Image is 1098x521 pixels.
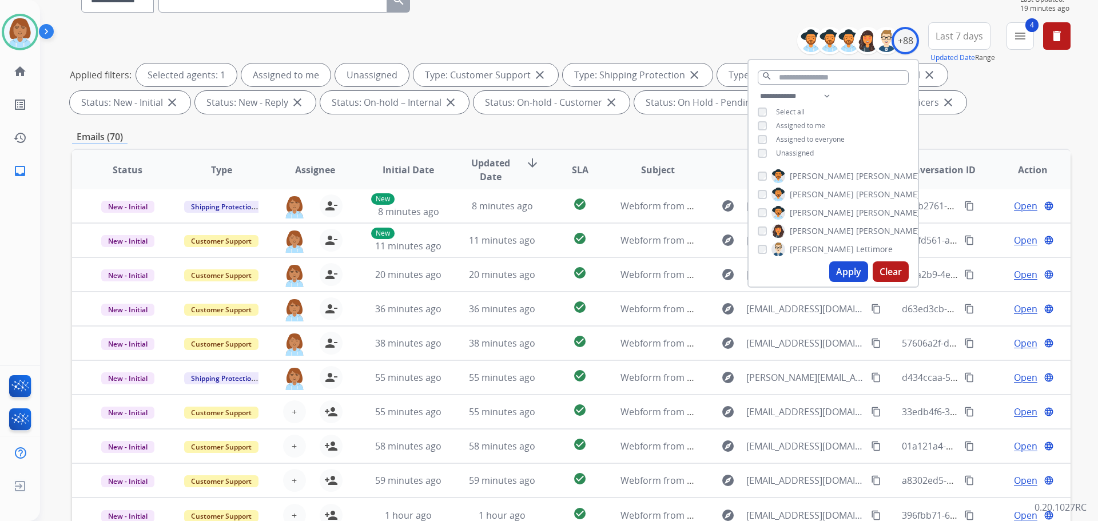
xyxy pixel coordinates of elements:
[620,440,880,452] span: Webform from [EMAIL_ADDRESS][DOMAIN_NAME] on [DATE]
[469,405,535,418] span: 55 minutes ago
[721,439,735,453] mat-icon: explore
[375,440,441,452] span: 58 minutes ago
[101,475,154,487] span: New - Initial
[324,233,338,247] mat-icon: person_remove
[721,336,735,350] mat-icon: explore
[1014,302,1037,316] span: Open
[1044,510,1054,520] mat-icon: language
[871,372,881,383] mat-icon: content_copy
[871,441,881,451] mat-icon: content_copy
[873,261,909,282] button: Clear
[902,440,1073,452] span: 01a121a4-3a32-4501-8dfa-4a73f080a0c5
[469,234,535,246] span: 11 minutes ago
[283,400,306,423] button: +
[573,232,587,245] mat-icon: check_circle
[469,303,535,315] span: 36 minutes ago
[573,507,587,520] mat-icon: check_circle
[776,148,814,158] span: Unassigned
[101,407,154,419] span: New - Initial
[1014,233,1037,247] span: Open
[620,474,880,487] span: Webform from [EMAIL_ADDRESS][DOMAIN_NAME] on [DATE]
[101,441,154,453] span: New - Initial
[324,336,338,350] mat-icon: person_remove
[165,96,179,109] mat-icon: close
[790,225,854,237] span: [PERSON_NAME]
[465,156,517,184] span: Updated Date
[101,304,154,316] span: New - Initial
[375,268,441,281] span: 20 minutes ago
[573,438,587,451] mat-icon: check_circle
[1020,4,1071,13] span: 19 minutes ago
[184,372,262,384] span: Shipping Protection
[776,107,805,117] span: Select all
[964,269,974,280] mat-icon: content_copy
[746,336,864,350] span: [EMAIL_ADDRESS][DOMAIN_NAME]
[1006,22,1034,50] button: 4
[1014,199,1037,213] span: Open
[721,405,735,419] mat-icon: explore
[1044,269,1054,280] mat-icon: language
[871,304,881,314] mat-icon: content_copy
[902,337,1077,349] span: 57606a2f-d03d-45cc-b9e6-0d14d51c9676
[1044,235,1054,245] mat-icon: language
[930,53,975,62] button: Updated Date
[383,163,434,177] span: Initial Date
[902,163,976,177] span: Conversation ID
[324,199,338,213] mat-icon: person_remove
[856,225,920,237] span: [PERSON_NAME]
[717,63,831,86] div: Type: Reguard CS
[1014,371,1037,384] span: Open
[70,91,190,114] div: Status: New - Initial
[324,439,338,453] mat-icon: person_add
[1014,474,1037,487] span: Open
[1050,29,1064,43] mat-icon: delete
[335,63,409,86] div: Unassigned
[13,98,27,112] mat-icon: list_alt
[620,268,1021,281] span: Webform from [PERSON_NAME][EMAIL_ADDRESS][PERSON_NAME][DOMAIN_NAME] on [DATE]
[413,63,558,86] div: Type: Customer Support
[533,68,547,82] mat-icon: close
[790,207,854,218] span: [PERSON_NAME]
[573,472,587,486] mat-icon: check_circle
[469,474,535,487] span: 59 minutes ago
[324,405,338,419] mat-icon: person_add
[964,441,974,451] mat-icon: content_copy
[1035,500,1087,514] p: 0.20.1027RC
[721,199,735,213] mat-icon: explore
[687,68,701,82] mat-icon: close
[620,371,1021,384] span: Webform from [PERSON_NAME][EMAIL_ADDRESS][PERSON_NAME][DOMAIN_NAME] on [DATE]
[790,170,854,182] span: [PERSON_NAME]
[469,337,535,349] span: 38 minutes ago
[1044,475,1054,486] mat-icon: language
[375,337,441,349] span: 38 minutes ago
[620,405,880,418] span: Webform from [EMAIL_ADDRESS][DOMAIN_NAME] on [DATE]
[902,474,1075,487] span: a8302ed5-71f3-42cd-8ccb-26b070c4c7e2
[1044,407,1054,417] mat-icon: language
[1014,439,1037,453] span: Open
[70,68,132,82] p: Applied filters:
[371,193,395,205] p: New
[136,63,237,86] div: Selected agents: 1
[320,91,469,114] div: Status: On-hold – Internal
[573,300,587,314] mat-icon: check_circle
[964,510,974,520] mat-icon: content_copy
[964,338,974,348] mat-icon: content_copy
[101,269,154,281] span: New - Initial
[184,269,258,281] span: Customer Support
[211,163,232,177] span: Type
[283,194,306,218] img: agent-avatar
[184,407,258,419] span: Customer Support
[620,200,880,212] span: Webform from [EMAIL_ADDRESS][DOMAIN_NAME] on [DATE]
[941,96,955,109] mat-icon: close
[721,268,735,281] mat-icon: explore
[902,371,1078,384] span: d434ccaa-5372-4e0b-a2ee-242865140e4e
[469,440,535,452] span: 58 minutes ago
[620,303,880,315] span: Webform from [EMAIL_ADDRESS][DOMAIN_NAME] on [DATE]
[371,228,395,239] p: New
[871,338,881,348] mat-icon: content_copy
[283,297,306,321] img: agent-avatar
[634,91,809,114] div: Status: On Hold - Pending Parts
[13,164,27,178] mat-icon: inbox
[4,16,36,48] img: avatar
[1014,336,1037,350] span: Open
